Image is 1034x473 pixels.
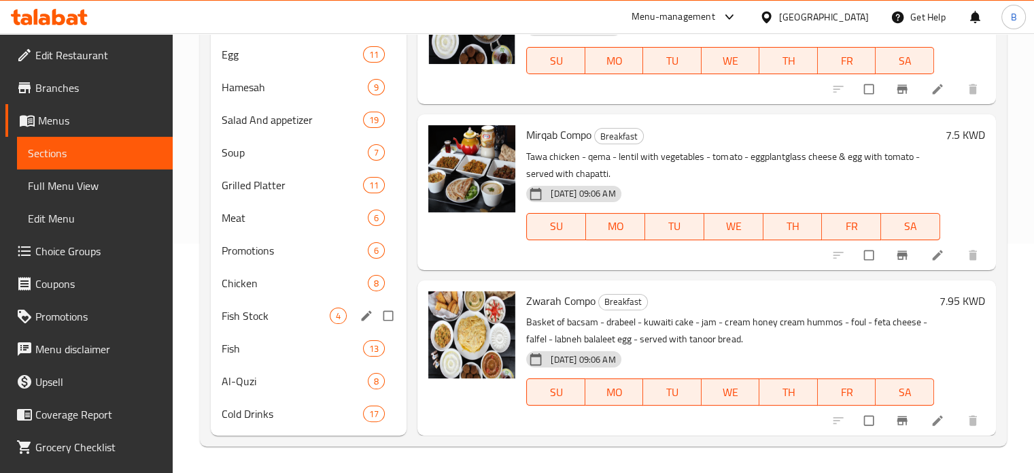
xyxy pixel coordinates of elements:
[822,213,881,240] button: FR
[702,378,760,406] button: WE
[222,210,368,226] span: Meat
[364,179,384,192] span: 11
[211,267,407,299] div: Chicken8
[222,242,368,259] span: Promotions
[545,187,621,200] span: [DATE] 09:06 AM
[856,408,884,434] span: Select to update
[35,341,162,357] span: Menu disclaimer
[211,201,407,234] div: Meat6
[946,125,985,144] h6: 7.5 KWD
[211,332,407,365] div: Fish13
[222,177,364,193] span: Grilled Platter
[881,51,929,71] span: SA
[526,291,596,311] span: Zwarah Compo
[222,340,364,357] span: Fish
[35,80,162,96] span: Branches
[595,129,643,144] span: Breakfast
[827,216,876,236] span: FR
[649,51,696,71] span: TU
[707,51,755,71] span: WE
[5,235,173,267] a: Choice Groups
[526,213,586,240] button: SU
[526,148,940,182] p: Tawa chicken - qema - lentil with vegetables - tomato - eggplantglass cheese & egg with tomato - ...
[368,144,385,161] div: items
[35,308,162,325] span: Promotions
[364,48,384,61] span: 11
[222,79,368,95] span: Hamesah
[35,47,162,63] span: Edit Restaurant
[368,81,384,94] span: 9
[651,216,699,236] span: TU
[428,291,515,378] img: Zwarah Compo
[5,333,173,365] a: Menu disclaimer
[876,47,934,74] button: SA
[211,397,407,430] div: Cold Drinks17
[5,104,173,137] a: Menus
[17,202,173,235] a: Edit Menu
[585,47,644,74] button: MO
[5,431,173,463] a: Grocery Checklist
[211,234,407,267] div: Promotions6
[545,353,621,366] span: [DATE] 09:06 AM
[211,365,407,397] div: Al-Quzi8
[532,216,581,236] span: SU
[526,47,585,74] button: SU
[222,373,368,389] span: Al-Quzi
[35,243,162,259] span: Choice Groups
[532,382,579,402] span: SU
[364,408,384,421] span: 17
[765,382,812,402] span: TH
[35,374,162,390] span: Upsell
[876,378,934,406] button: SA
[5,71,173,104] a: Branches
[368,277,384,290] span: 8
[710,216,758,236] span: WE
[856,242,884,268] span: Select to update
[363,406,385,422] div: items
[35,406,162,423] span: Coverage Report
[759,378,818,406] button: TH
[368,79,385,95] div: items
[363,46,385,63] div: items
[591,382,638,402] span: MO
[931,414,947,427] a: Edit menu item
[779,10,869,25] div: [GEOGRAPHIC_DATA]
[364,342,384,355] span: 13
[5,267,173,300] a: Coupons
[222,275,368,291] span: Chicken
[702,47,760,74] button: WE
[823,382,871,402] span: FR
[645,213,704,240] button: TU
[526,378,585,406] button: SU
[532,51,579,71] span: SU
[17,137,173,169] a: Sections
[931,82,947,96] a: Edit menu item
[211,299,407,332] div: Fish Stock4edit
[594,128,644,144] div: Breakfast
[222,144,368,161] span: Soup
[591,51,638,71] span: MO
[330,308,347,324] div: items
[586,213,645,240] button: MO
[330,310,346,323] span: 4
[856,76,884,102] span: Select to update
[38,112,162,129] span: Menus
[526,125,591,145] span: Mirqab Compo
[887,406,920,436] button: Branch-specific-item
[222,112,364,128] span: Salad And appetizer
[649,382,696,402] span: TU
[887,74,920,104] button: Branch-specific-item
[211,38,407,71] div: Egg11
[598,294,648,310] div: Breakfast
[211,136,407,169] div: Soup7
[526,314,934,348] p: Basket of bacsam - drabeel - kuwaiti cake - jam - cream honey cream hummos - foul - feta cheese -...
[368,242,385,259] div: items
[823,51,871,71] span: FR
[222,406,364,422] div: Cold Drinks
[886,216,935,236] span: SA
[765,51,812,71] span: TH
[364,114,384,127] span: 19
[17,169,173,202] a: Full Menu View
